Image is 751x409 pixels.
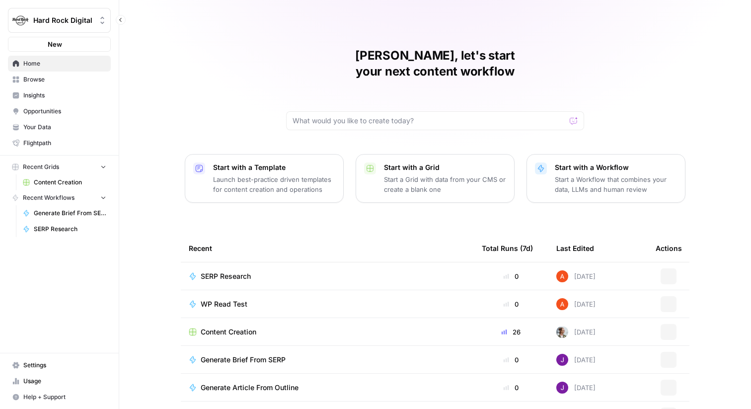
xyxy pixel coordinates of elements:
[482,235,533,262] div: Total Runs (7d)
[189,327,466,337] a: Content Creation
[482,299,540,309] div: 0
[384,174,506,194] p: Start a Grid with data from your CMS or create a blank one
[34,209,106,218] span: Generate Brief From SERP
[23,107,106,116] span: Opportunities
[556,298,596,310] div: [DATE]
[213,174,335,194] p: Launch best-practice driven templates for content creation and operations
[201,299,247,309] span: WP Read Test
[526,154,685,203] button: Start with a WorkflowStart a Workflow that combines your data, LLMs and human review
[8,373,111,389] a: Usage
[8,103,111,119] a: Opportunities
[656,235,682,262] div: Actions
[556,270,568,282] img: cje7zb9ux0f2nqyv5qqgv3u0jxek
[556,298,568,310] img: cje7zb9ux0f2nqyv5qqgv3u0jxek
[23,123,106,132] span: Your Data
[384,163,506,172] p: Start with a Grid
[286,48,584,80] h1: [PERSON_NAME], let's start your next content workflow
[556,326,596,338] div: [DATE]
[8,56,111,72] a: Home
[8,8,111,33] button: Workspace: Hard Rock Digital
[23,393,106,402] span: Help + Support
[8,190,111,205] button: Recent Workflows
[189,383,466,393] a: Generate Article From Outline
[48,39,62,49] span: New
[23,75,106,84] span: Browse
[23,59,106,68] span: Home
[189,355,466,365] a: Generate Brief From SERP
[556,235,594,262] div: Last Edited
[482,383,540,393] div: 0
[8,135,111,151] a: Flightpath
[556,326,568,338] img: 8ncnxo10g0400pbc1985w40vk6v3
[556,354,568,366] img: nj1ssy6o3lyd6ijko0eoja4aphzn
[8,160,111,174] button: Recent Grids
[8,72,111,87] a: Browse
[201,327,256,337] span: Content Creation
[23,163,59,171] span: Recent Grids
[23,91,106,100] span: Insights
[18,205,111,221] a: Generate Brief From SERP
[189,271,466,281] a: SERP Research
[356,154,515,203] button: Start with a GridStart a Grid with data from your CMS or create a blank one
[482,271,540,281] div: 0
[8,87,111,103] a: Insights
[213,163,335,172] p: Start with a Template
[8,357,111,373] a: Settings
[201,383,299,393] span: Generate Article From Outline
[482,327,540,337] div: 26
[18,221,111,237] a: SERP Research
[8,389,111,405] button: Help + Support
[18,174,111,190] a: Content Creation
[23,139,106,148] span: Flightpath
[556,382,568,394] img: nj1ssy6o3lyd6ijko0eoja4aphzn
[23,193,75,202] span: Recent Workflows
[555,163,677,172] p: Start with a Workflow
[11,11,29,29] img: Hard Rock Digital Logo
[34,225,106,234] span: SERP Research
[201,355,286,365] span: Generate Brief From SERP
[189,299,466,309] a: WP Read Test
[556,382,596,394] div: [DATE]
[34,178,106,187] span: Content Creation
[23,377,106,386] span: Usage
[185,154,344,203] button: Start with a TemplateLaunch best-practice driven templates for content creation and operations
[8,119,111,135] a: Your Data
[23,361,106,370] span: Settings
[482,355,540,365] div: 0
[33,15,93,25] span: Hard Rock Digital
[8,37,111,52] button: New
[556,270,596,282] div: [DATE]
[556,354,596,366] div: [DATE]
[189,235,466,262] div: Recent
[293,116,566,126] input: What would you like to create today?
[201,271,251,281] span: SERP Research
[555,174,677,194] p: Start a Workflow that combines your data, LLMs and human review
